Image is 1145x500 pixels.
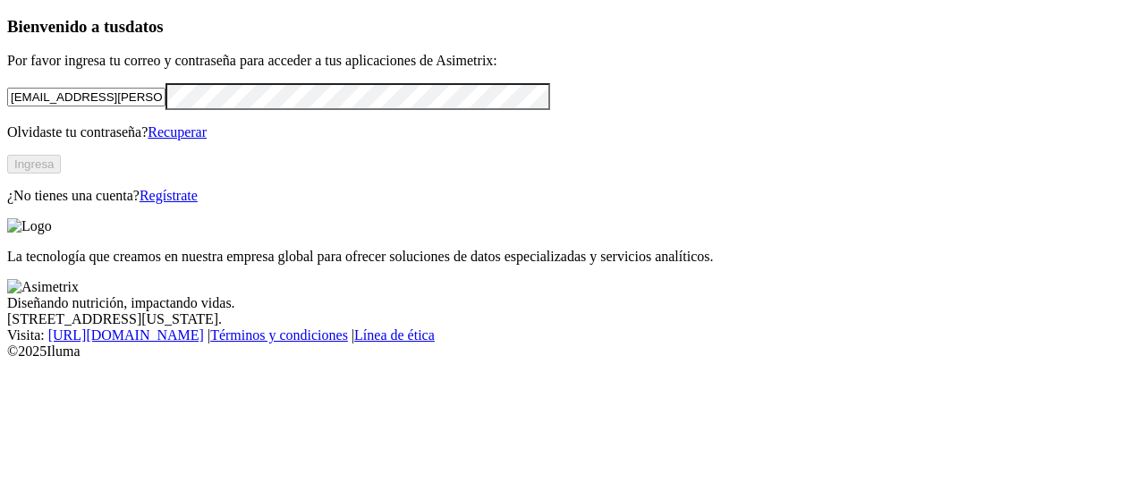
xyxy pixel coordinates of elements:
[7,188,1138,204] p: ¿No tienes una cuenta?
[7,155,61,174] button: Ingresa
[210,327,348,343] a: Términos y condiciones
[125,17,164,36] span: datos
[354,327,435,343] a: Línea de ética
[7,88,165,106] input: Tu correo
[7,343,1138,360] div: © 2025 Iluma
[7,295,1138,311] div: Diseñando nutrición, impactando vidas.
[7,249,1138,265] p: La tecnología que creamos en nuestra empresa global para ofrecer soluciones de datos especializad...
[48,327,204,343] a: [URL][DOMAIN_NAME]
[148,124,207,140] a: Recuperar
[7,327,1138,343] div: Visita : | |
[7,53,1138,69] p: Por favor ingresa tu correo y contraseña para acceder a tus aplicaciones de Asimetrix:
[7,279,79,295] img: Asimetrix
[7,218,52,234] img: Logo
[7,17,1138,37] h3: Bienvenido a tus
[7,124,1138,140] p: Olvidaste tu contraseña?
[140,188,198,203] a: Regístrate
[7,311,1138,327] div: [STREET_ADDRESS][US_STATE].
